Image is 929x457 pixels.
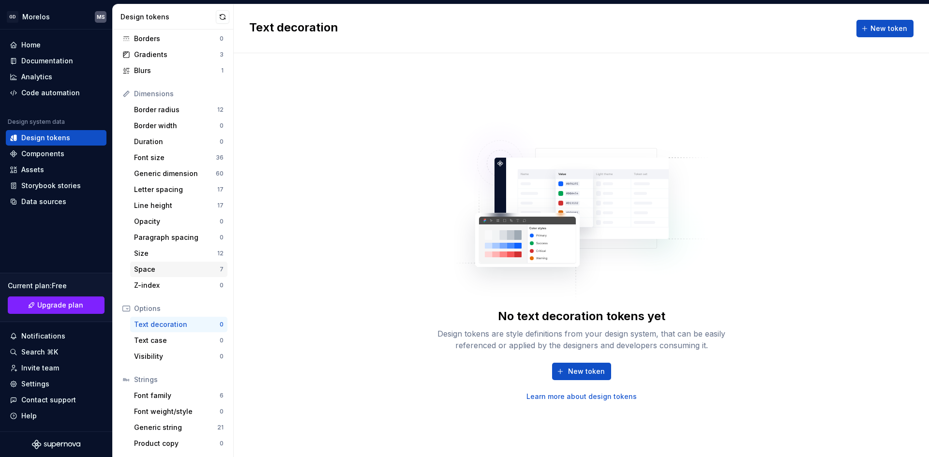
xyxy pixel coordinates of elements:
div: Text decoration [134,320,220,329]
a: Generic string21 [130,420,227,435]
div: Gradients [134,50,220,59]
a: Generic dimension60 [130,166,227,181]
div: 17 [217,202,224,209]
a: Font weight/style0 [130,404,227,419]
div: Border width [134,121,220,131]
div: Analytics [21,72,52,82]
a: Text case0 [130,333,227,348]
div: Duration [134,137,220,147]
a: Space7 [130,262,227,277]
div: GD [7,11,18,23]
button: Notifications [6,328,106,344]
button: Contact support [6,392,106,408]
a: Invite team [6,360,106,376]
button: New token [856,20,914,37]
div: 21 [217,424,224,431]
div: MS [97,13,105,21]
a: Design tokens [6,130,106,146]
div: Z-index [134,280,220,290]
div: Help [21,411,37,421]
a: Size12 [130,246,227,261]
a: Storybook stories [6,178,106,193]
a: Documentation [6,53,106,69]
h2: Text decoration [249,20,338,37]
div: 0 [220,337,224,344]
svg: Supernova Logo [32,440,80,449]
div: 0 [220,35,224,43]
div: 7 [220,265,224,273]
div: Morelos [22,12,50,22]
div: Generic string [134,423,217,432]
span: Upgrade plan [37,300,83,310]
div: Assets [21,165,44,175]
div: 1 [221,67,224,74]
div: Options [134,304,224,313]
a: Paragraph spacing0 [130,230,227,245]
div: Font weight/style [134,407,220,416]
div: Contact support [21,395,76,405]
a: Assets [6,162,106,177]
div: 36 [216,154,224,162]
button: Upgrade plan [8,296,105,314]
div: Design tokens are style definitions from your design system, that can be easily referenced or app... [427,328,736,351]
div: Home [21,40,41,50]
div: Paragraph spacing [134,233,220,242]
a: Opacity0 [130,214,227,229]
div: 17 [217,186,224,193]
a: Text decoration0 [130,317,227,332]
a: Data sources [6,194,106,209]
div: Border radius [134,105,217,115]
div: Blurs [134,66,221,75]
a: Font family6 [130,388,227,403]
a: Home [6,37,106,53]
a: Gradients3 [119,47,227,62]
div: Invite team [21,363,59,373]
button: GDMorelosMS [2,6,110,27]
div: Line height [134,201,217,210]
div: 12 [217,250,224,257]
div: Generic dimension [134,169,216,178]
div: 0 [220,281,224,289]
span: New token [568,367,605,376]
button: Search ⌘K [6,344,106,360]
div: 0 [220,353,224,360]
div: Letter spacing [134,185,217,194]
div: Data sources [21,197,66,206]
div: 0 [220,138,224,146]
div: 3 [220,51,224,59]
div: Font family [134,391,220,400]
div: 0 [220,408,224,415]
div: Size [134,249,217,258]
a: Analytics [6,69,106,85]
button: New token [552,363,611,380]
button: Help [6,408,106,424]
a: Blurs1 [119,63,227,78]
div: 0 [220,218,224,225]
div: Current plan : Free [8,281,105,291]
div: 12 [217,106,224,114]
div: Code automation [21,88,80,98]
a: Duration0 [130,134,227,149]
div: Product copy [134,439,220,448]
div: Search ⌘K [21,347,58,357]
div: Components [21,149,64,159]
div: Settings [21,379,49,389]
div: Font size [134,153,216,162]
div: 0 [220,122,224,130]
a: Border radius12 [130,102,227,118]
div: 6 [220,392,224,399]
div: Opacity [134,217,220,226]
a: Z-index0 [130,278,227,293]
div: Space [134,265,220,274]
div: Visibility [134,352,220,361]
a: Learn more about design tokens [526,392,637,401]
a: Line height17 [130,198,227,213]
div: 0 [220,321,224,328]
div: 60 [216,170,224,177]
div: Dimensions [134,89,224,99]
div: Design system data [8,118,65,126]
a: Border width0 [130,118,227,133]
div: Documentation [21,56,73,66]
div: Strings [134,375,224,384]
